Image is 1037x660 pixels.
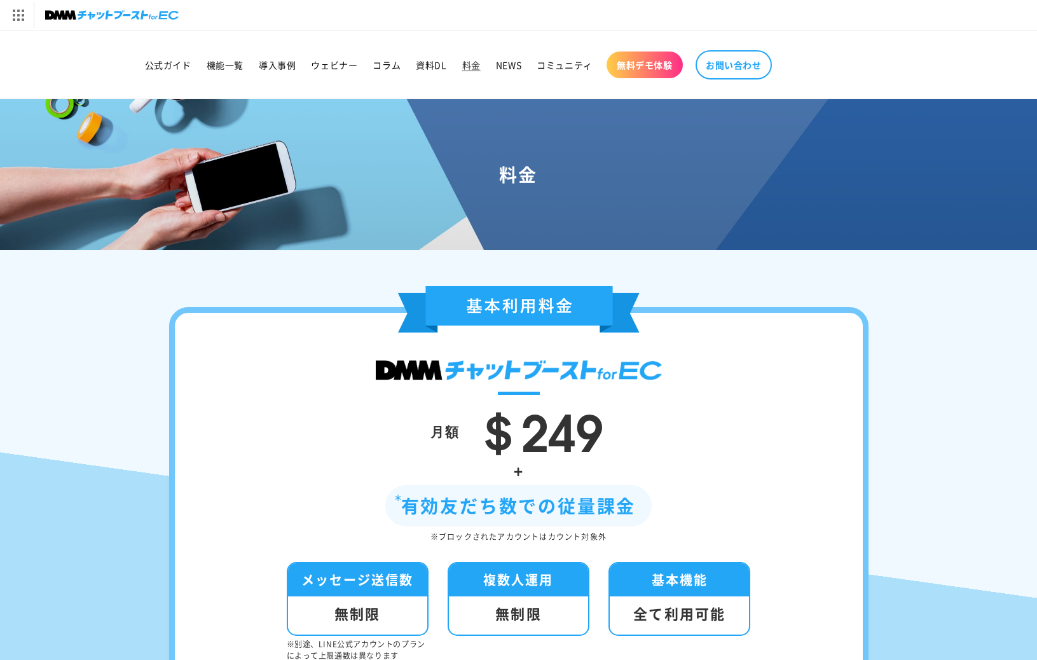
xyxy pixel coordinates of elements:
[706,59,762,71] span: お問い合わせ
[288,563,427,596] div: メッセージ送信数
[213,530,825,544] div: ※ブロックされたアカウントはカウント対象外
[213,457,825,485] div: +
[373,59,401,71] span: コラム
[416,59,446,71] span: 資料DL
[449,596,588,635] div: 無制限
[385,485,652,526] div: 有効友だち数での従量課金
[207,59,244,71] span: 機能一覧
[45,6,179,24] img: チャットブーストforEC
[529,52,600,78] a: コミュニティ
[137,52,199,78] a: 公式ガイド
[496,59,521,71] span: NEWS
[610,596,749,635] div: 全て利用可能
[610,563,749,596] div: 基本機能
[455,52,488,78] a: 料金
[488,52,529,78] a: NEWS
[472,391,603,466] span: ＄249
[408,52,454,78] a: 資料DL
[376,361,662,380] img: DMMチャットブースト
[462,59,481,71] span: 料金
[696,50,772,79] a: お問い合わせ
[365,52,408,78] a: コラム
[311,59,357,71] span: ウェビナー
[251,52,303,78] a: 導入事例
[430,419,460,443] div: 月額
[259,59,296,71] span: 導入事例
[15,163,1022,186] h1: 料金
[617,59,673,71] span: 無料デモ体験
[199,52,251,78] a: 機能一覧
[607,52,683,78] a: 無料デモ体験
[2,2,34,29] img: サービス
[449,563,588,596] div: 複数人運用
[303,52,365,78] a: ウェビナー
[537,59,593,71] span: コミュニティ
[398,286,640,333] img: 基本利用料金
[145,59,191,71] span: 公式ガイド
[288,596,427,635] div: 無制限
